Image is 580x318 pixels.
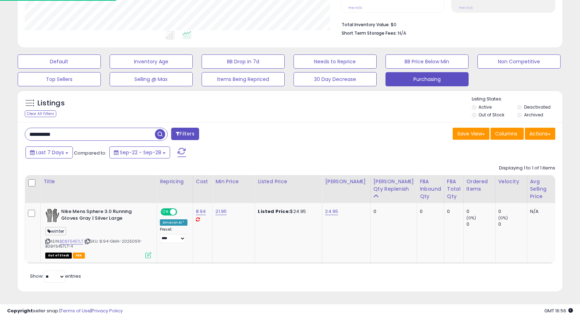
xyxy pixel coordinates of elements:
span: FBA [73,253,85,259]
div: FBA Total Qty [447,178,460,200]
b: Nike Mens Sphere 3.0 Running Gloves Gray | Silver Large [61,208,147,223]
small: (0%) [466,215,476,221]
img: 515Lf09MSsL._SL40_.jpg [45,208,59,222]
div: Clear All Filters [25,110,56,117]
a: 24.95 [325,208,338,215]
span: Sep-22 - Sep-28 [120,149,161,156]
a: 8.94 [196,208,206,215]
div: seller snap | | [7,308,123,314]
div: Preset: [160,227,187,243]
button: Needs to Reprice [294,54,377,69]
p: Listing States: [472,96,562,103]
span: Last 7 Days [36,149,64,156]
h5: Listings [37,98,65,108]
button: Selling @ Max [110,72,193,86]
span: ON [161,209,170,215]
button: Items Being Repriced [202,72,285,86]
div: ASIN: [45,208,151,258]
label: Out of Stock [478,112,504,118]
span: | SKU: 8.94-GMA-20250911-B08F5457LT-4 [45,238,142,249]
div: 0 [498,221,527,227]
div: Ordered Items [466,178,492,193]
a: 21.95 [215,208,227,215]
button: Non Competitive [477,54,561,69]
a: Privacy Policy [92,307,123,314]
div: 0 [373,208,412,215]
span: Compared to: [74,150,106,156]
div: N/A [530,208,553,215]
li: $0 [342,20,550,28]
button: Last 7 Days [25,146,73,158]
span: Show: entries [30,273,81,279]
strong: Copyright [7,307,33,314]
div: 0 [498,208,527,215]
span: 2025-10-6 16:56 GMT [544,307,573,314]
button: Columns [491,128,524,140]
button: BB Drop in 7d [202,54,285,69]
div: FBA inbound Qty [420,178,441,200]
button: 30 Day Decrease [294,72,377,86]
b: Short Term Storage Fees: [342,30,397,36]
button: Default [18,54,101,69]
div: Avg Selling Price [530,178,556,200]
a: Terms of Use [60,307,91,314]
div: Cost [196,178,210,185]
small: Prev: N/A [459,6,473,10]
small: (0%) [498,215,508,221]
button: Sep-22 - Sep-28 [109,146,170,158]
div: [PERSON_NAME] [325,178,367,185]
b: Listed Price: [258,208,290,215]
button: BB Price Below Min [385,54,469,69]
button: Top Sellers [18,72,101,86]
small: Prev: N/A [348,6,362,10]
button: Save View [453,128,489,140]
span: Columns [495,130,517,137]
span: winter [45,227,66,235]
th: Please note that this number is a calculation based on your required days of coverage and your ve... [370,175,417,203]
div: 0 [447,208,458,215]
div: 0 [466,221,495,227]
div: Listed Price [258,178,319,185]
div: 0 [420,208,439,215]
div: $24.95 [258,208,317,215]
label: Active [478,104,492,110]
a: B08F5457LT [60,238,83,244]
button: Purchasing [385,72,469,86]
b: Total Inventory Value: [342,22,390,28]
button: Inventory Age [110,54,193,69]
span: OFF [176,209,187,215]
span: All listings that are currently out of stock and unavailable for purchase on Amazon [45,253,72,259]
label: Deactivated [524,104,551,110]
div: Repricing [160,178,190,185]
div: Amazon AI * [160,219,187,226]
div: [PERSON_NAME] Qty Replenish [373,178,414,193]
div: 0 [466,208,495,215]
div: Displaying 1 to 1 of 1 items [499,165,555,172]
span: N/A [398,30,406,36]
div: Title [43,178,154,185]
button: Actions [525,128,555,140]
label: Archived [524,112,543,118]
div: Velocity [498,178,524,185]
button: Filters [171,128,199,140]
div: Min Price [215,178,252,185]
